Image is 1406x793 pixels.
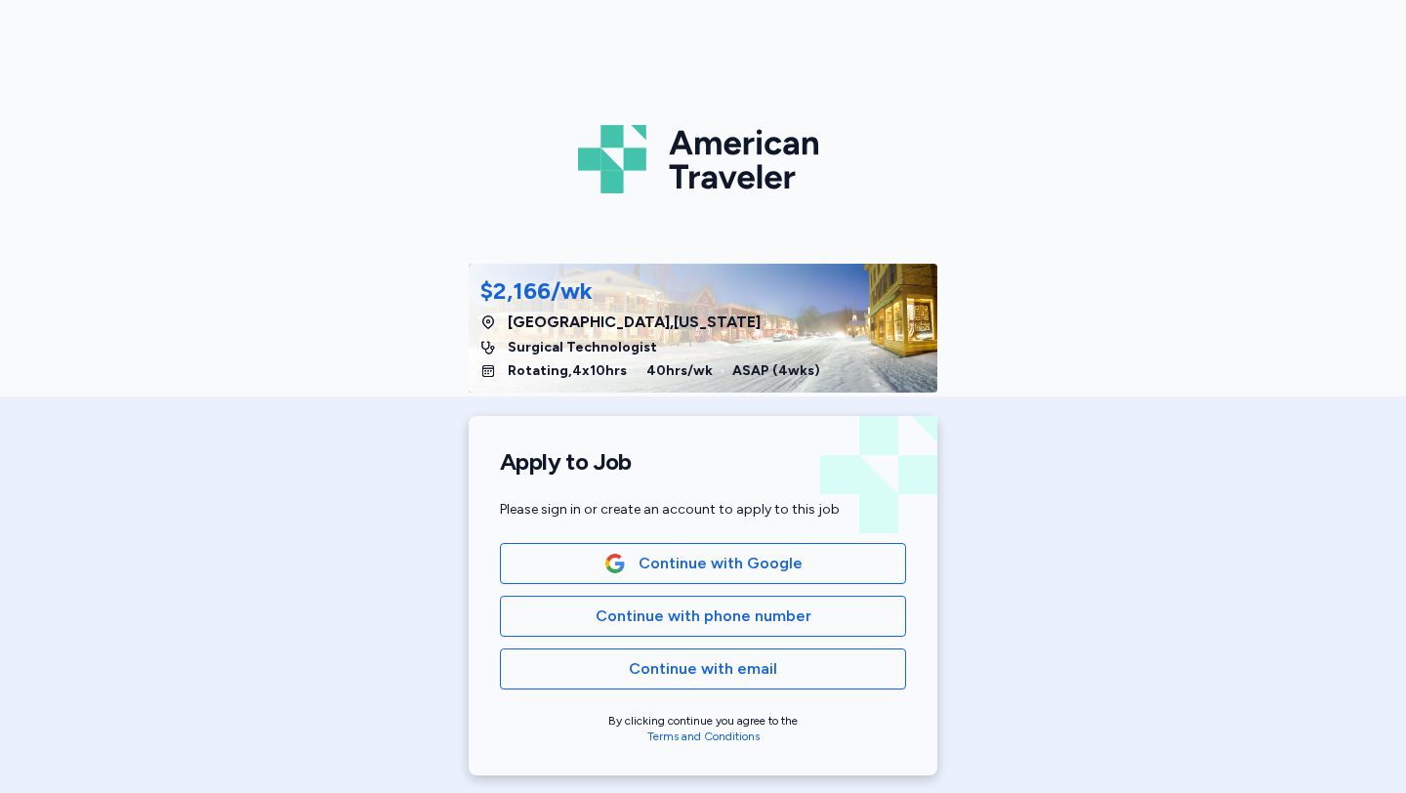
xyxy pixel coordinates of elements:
span: Continue with email [629,657,777,681]
span: 40 hrs/wk [646,361,713,381]
button: Continue with phone number [500,596,906,637]
h1: Apply to Job [500,447,906,477]
span: Surgical Technologist [508,338,657,357]
span: Rotating , 4 x 10 hrs [508,361,627,381]
span: Continue with phone number [596,605,811,628]
button: Google LogoContinue with Google [500,543,906,584]
button: Continue with email [500,648,906,689]
div: By clicking continue you agree to the [500,713,906,744]
span: ASAP ( 4 wks) [732,361,820,381]
div: $2,166/wk [480,275,593,307]
span: Continue with Google [639,552,803,575]
span: [GEOGRAPHIC_DATA] , [US_STATE] [508,311,761,334]
img: Logo [578,117,828,201]
img: Google Logo [604,553,626,574]
div: Please sign in or create an account to apply to this job [500,500,906,520]
a: Terms and Conditions [647,730,760,743]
